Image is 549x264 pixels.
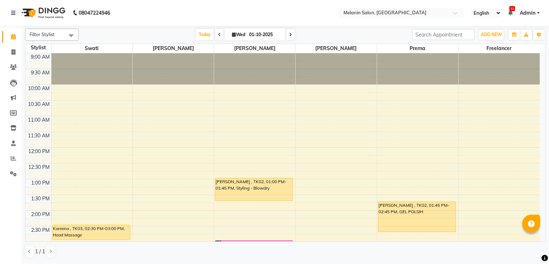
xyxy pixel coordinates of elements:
input: 2025-10-01 [247,29,283,40]
div: 10:30 AM [26,101,51,108]
span: Wed [230,32,247,37]
span: Swati [51,44,133,53]
div: 2:00 PM [30,211,51,218]
span: Admin [520,9,535,17]
div: 1:30 PM [30,195,51,202]
div: 12:00 PM [27,148,51,155]
div: 10:00 AM [26,85,51,92]
span: 11 [509,6,515,11]
div: 9:30 AM [29,69,51,77]
div: 11:00 AM [26,116,51,124]
a: 11 [508,10,513,16]
iframe: chat widget [519,235,542,257]
span: [PERSON_NAME] [133,44,214,53]
img: logo [18,3,67,23]
div: 11:30 AM [26,132,51,140]
div: 12:30 PM [27,163,51,171]
span: Prerna [377,44,458,53]
span: [PERSON_NAME] [296,44,377,53]
div: Kareena , TK03, 02:30 PM-03:00 PM, Head Massage [53,225,130,240]
div: 9:00 AM [29,53,51,61]
span: ADD NEW [481,32,502,37]
div: 2:30 PM [30,226,51,234]
input: Search Appointment [412,29,475,40]
span: Today [196,29,214,40]
div: [PERSON_NAME] , TK02, 01:45 PM-02:45 PM, GEL POLSIH [378,202,456,232]
b: 08047224946 [79,3,110,23]
div: Stylist [25,44,51,52]
span: 1 / 1 [35,248,45,255]
div: 1:00 PM [30,179,51,187]
span: freelancer [459,44,540,53]
span: [PERSON_NAME] [214,44,295,53]
span: Filter Stylist [30,31,55,37]
div: [PERSON_NAME] , TK02, 01:00 PM-01:45 PM, Styling - Blowdry [215,178,293,201]
button: ADD NEW [479,30,504,40]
